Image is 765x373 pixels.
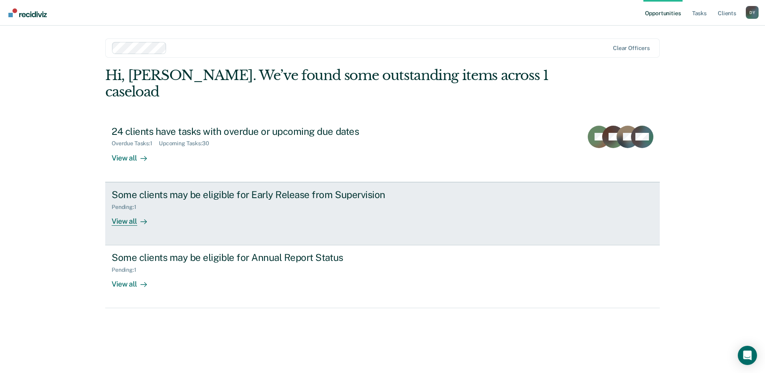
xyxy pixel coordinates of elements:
button: Profile dropdown button [746,6,759,19]
a: 24 clients have tasks with overdue or upcoming due datesOverdue Tasks:1Upcoming Tasks:30View all [105,119,660,182]
div: View all [112,273,156,289]
div: Some clients may be eligible for Annual Report Status [112,252,393,263]
img: Recidiviz [8,8,47,17]
div: Overdue Tasks : 1 [112,140,159,147]
div: View all [112,210,156,226]
div: Open Intercom Messenger [738,346,757,365]
div: Clear officers [613,45,650,52]
a: Some clients may be eligible for Annual Report StatusPending:1View all [105,245,660,308]
a: Some clients may be eligible for Early Release from SupervisionPending:1View all [105,182,660,245]
div: Some clients may be eligible for Early Release from Supervision [112,189,393,201]
div: Upcoming Tasks : 30 [159,140,216,147]
div: View all [112,147,156,162]
div: D Y [746,6,759,19]
div: Hi, [PERSON_NAME]. We’ve found some outstanding items across 1 caseload [105,67,549,100]
div: Pending : 1 [112,204,143,211]
div: 24 clients have tasks with overdue or upcoming due dates [112,126,393,137]
div: Pending : 1 [112,267,143,273]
